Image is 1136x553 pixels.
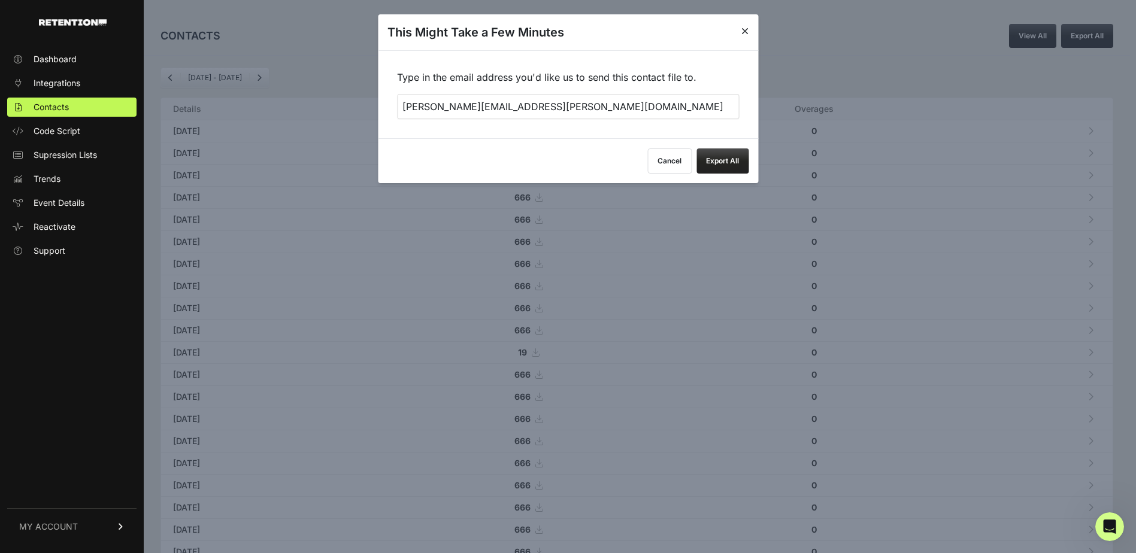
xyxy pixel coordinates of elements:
span: Code Script [34,125,80,137]
span: Dashboard [34,53,77,65]
iframe: Intercom live chat [1095,512,1124,541]
a: Event Details [7,193,137,212]
a: Supression Lists [7,145,137,165]
span: Integrations [34,77,80,89]
span: Support [34,245,65,257]
a: Trends [7,169,137,189]
span: MY ACCOUNT [19,521,78,533]
a: Dashboard [7,50,137,69]
a: Reactivate [7,217,137,236]
a: Code Script [7,121,137,141]
a: Support [7,241,137,260]
a: MY ACCOUNT [7,508,137,545]
a: Contacts [7,98,137,117]
button: Export All [696,148,749,174]
h3: This Might Take a Few Minutes [387,24,564,41]
input: + Add recipient [397,94,739,119]
span: Trends [34,173,60,185]
div: Type in the email address you'd like us to send this contact file to. [378,50,758,138]
span: Reactivate [34,221,75,233]
span: Supression Lists [34,149,97,161]
a: Integrations [7,74,137,93]
button: Cancel [647,148,692,174]
span: Event Details [34,197,84,209]
img: Retention.com [39,19,107,26]
span: Contacts [34,101,69,113]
